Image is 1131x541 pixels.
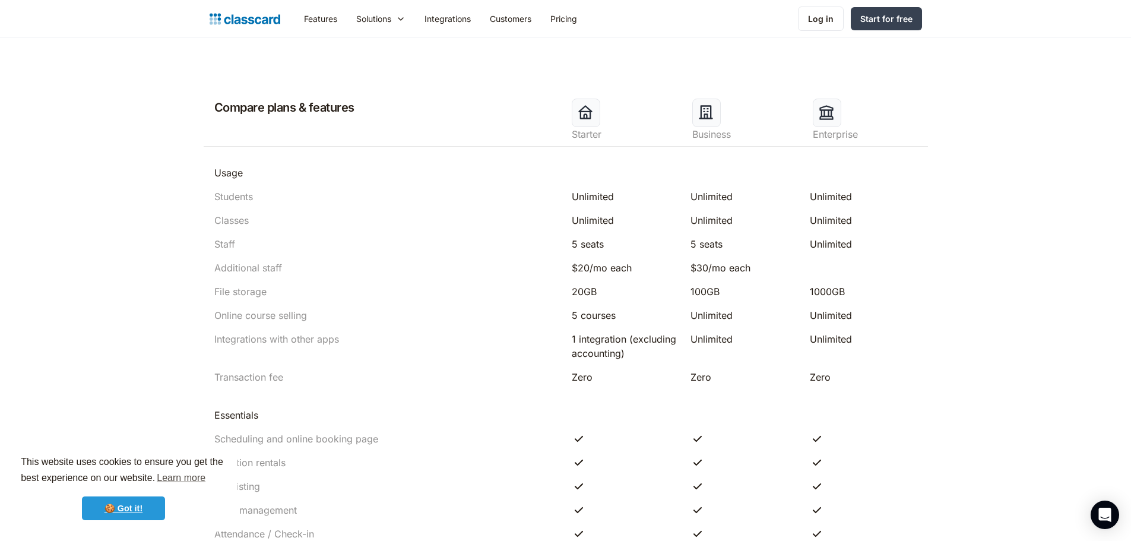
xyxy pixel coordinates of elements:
div: 1000GB [810,284,917,299]
div: Unlimited [572,213,679,227]
div: 100GB [690,284,798,299]
div: Unlimited [810,332,917,346]
div: Attendance / Check-in [214,527,314,541]
div: Unlimited [690,189,798,204]
div: Online course selling [214,308,307,322]
div: Unlimited [690,308,798,322]
a: Customers [480,5,541,32]
div: cookieconsent [9,444,237,531]
div: Essentials [214,408,258,422]
div: Integrations with other apps [214,332,339,346]
div: Business [692,127,801,141]
div: Open Intercom Messenger [1091,501,1119,529]
div: 20GB [572,284,679,299]
div: Unlimited [690,332,798,346]
div: Solutions [347,5,415,32]
a: Start for free [851,7,922,30]
div: File storage [214,284,267,299]
a: Integrations [415,5,480,32]
div: Unlimited [810,189,917,204]
a: learn more about cookies [155,469,207,487]
div: $30/mo each [690,261,798,275]
div: 5 courses [572,308,679,322]
div: Unlimited [810,213,917,227]
div: Enterprise [813,127,921,141]
div: Unlimited [690,213,798,227]
div: Log in [808,12,834,25]
div: Location rentals [214,455,286,470]
div: Unlimited [810,237,917,251]
div: Start for free [860,12,913,25]
a: Features [294,5,347,32]
div: Additional staff [214,261,282,275]
div: Scheduling and online booking page [214,432,378,446]
div: 1 integration (excluding accounting) [572,332,679,360]
div: Transaction fee [214,370,283,384]
a: Pricing [541,5,587,32]
div: Zero [572,370,679,384]
a: Log in [798,7,844,31]
div: Unlimited [572,189,679,204]
div: Zero [690,370,798,384]
a: dismiss cookie message [82,496,165,520]
span: This website uses cookies to ensure you get the best experience on our website. [21,455,226,487]
div: Usage [214,166,243,180]
div: 5 seats [572,237,679,251]
h2: Compare plans & features [210,99,354,116]
div: Staff [214,237,235,251]
div: Students [214,189,253,204]
div: Starter [572,127,680,141]
div: Unlimited [810,308,917,322]
div: Lead management [214,503,297,517]
div: Zero [810,370,917,384]
a: Logo [210,11,280,27]
div: $20/mo each [572,261,679,275]
div: 5 seats [690,237,798,251]
div: Classes [214,213,249,227]
div: Solutions [356,12,391,25]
